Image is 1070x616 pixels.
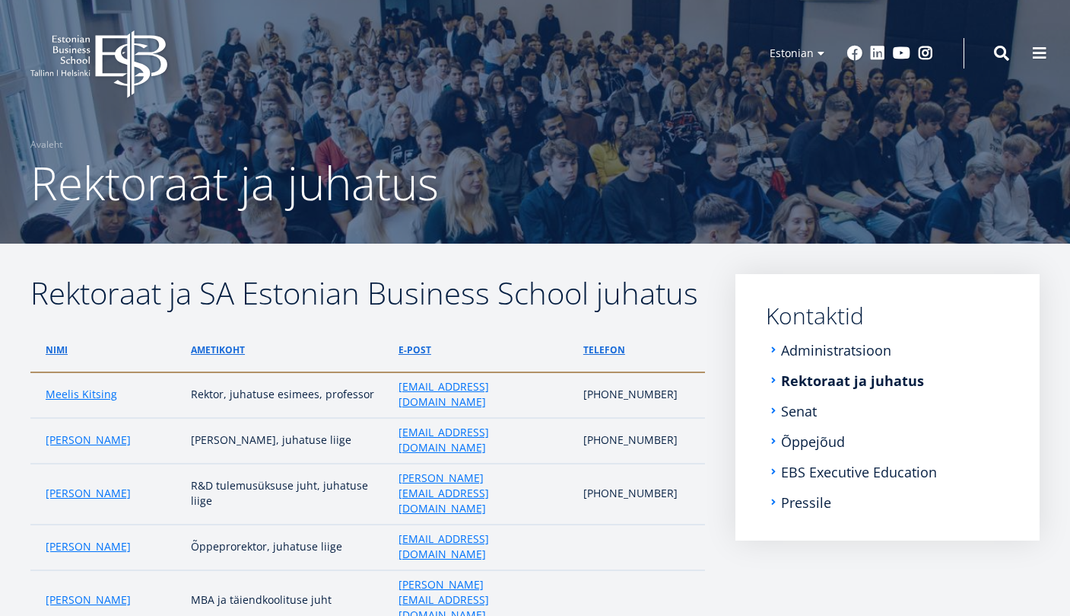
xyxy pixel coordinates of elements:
a: Avaleht [30,137,62,152]
a: [PERSON_NAME] [46,592,131,608]
a: [PERSON_NAME] [46,486,131,501]
td: [PERSON_NAME], juhatuse liige [183,418,391,464]
a: [EMAIL_ADDRESS][DOMAIN_NAME] [398,531,568,562]
a: telefon [583,343,625,358]
td: Õppeprorektor, juhatuse liige [183,525,391,570]
a: Youtube [893,46,910,61]
h2: Rektoraat ja SA Estonian Business School juhatus [30,274,705,312]
a: Linkedin [870,46,885,61]
a: [EMAIL_ADDRESS][DOMAIN_NAME] [398,379,568,410]
a: Kontaktid [766,305,1009,327]
a: Instagram [918,46,933,61]
a: Senat [781,404,817,419]
a: Rektoraat ja juhatus [781,373,924,388]
span: Rektoraat ja juhatus [30,152,439,214]
td: R&D tulemusüksuse juht, juhatuse liige [183,464,391,525]
a: EBS Executive Education [781,464,937,480]
a: Meelis Kitsing [46,387,117,402]
a: Õppejõud [781,434,845,449]
p: Rektor, juhatuse esimees, professor [191,387,383,402]
p: [PHONE_NUMBER] [583,387,690,402]
a: Nimi [46,343,68,358]
a: e-post [398,343,431,358]
a: [PERSON_NAME] [46,432,131,448]
a: [EMAIL_ADDRESS][DOMAIN_NAME] [398,425,568,455]
a: Administratsioon [781,343,891,358]
a: ametikoht [191,343,245,358]
a: Facebook [847,46,862,61]
a: [PERSON_NAME][EMAIL_ADDRESS][DOMAIN_NAME] [398,471,568,516]
a: [PERSON_NAME] [46,539,131,554]
td: [PHONE_NUMBER] [576,418,705,464]
a: Pressile [781,495,831,510]
td: [PHONE_NUMBER] [576,464,705,525]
